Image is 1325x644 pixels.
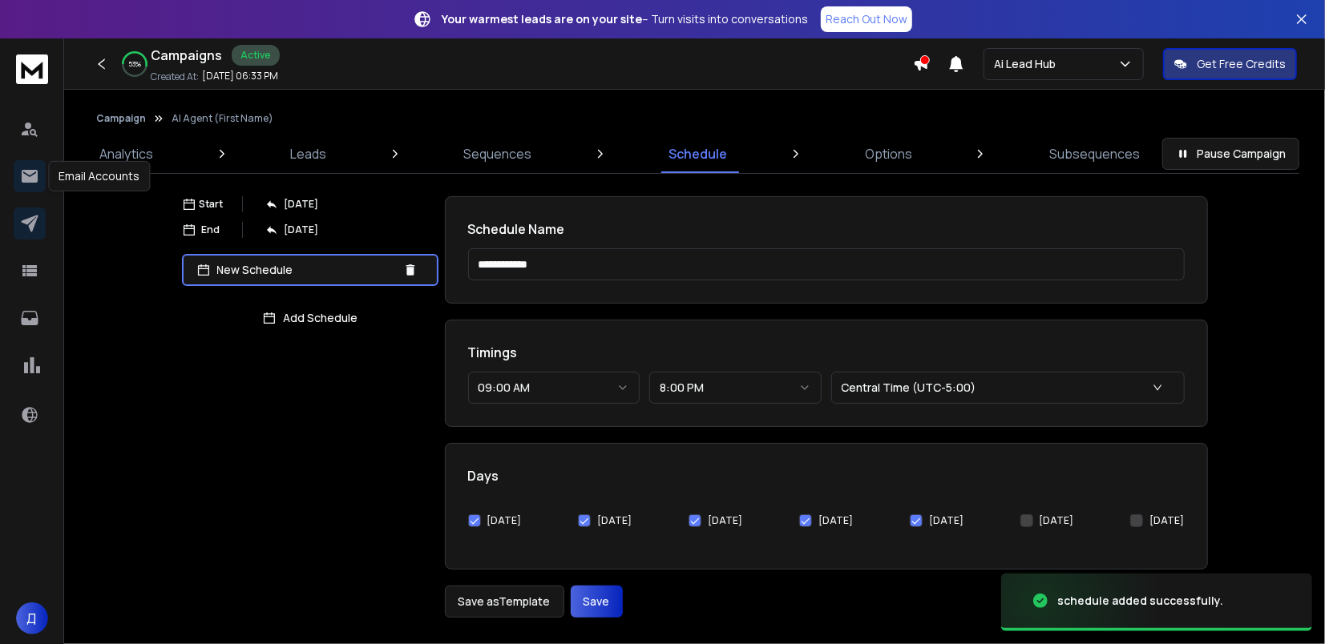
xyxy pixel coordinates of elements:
p: – Turn visits into conversations [442,11,808,27]
p: Analytics [99,144,153,163]
h1: Schedule Name [468,219,1185,239]
p: Schedule [669,144,728,163]
label: [DATE] [929,514,963,527]
p: AI Agent (First Name) [172,112,273,125]
label: [DATE] [818,514,853,527]
button: Д [16,602,48,634]
a: Leads [281,135,336,173]
div: Active [232,45,280,66]
a: Subsequences [1040,135,1149,173]
p: Subsequences [1049,144,1140,163]
p: Start [199,198,223,211]
button: Add Schedule [182,302,438,334]
label: [DATE] [487,514,522,527]
h1: Campaigns [151,46,222,65]
button: Save asTemplate [445,586,564,618]
label: [DATE] [1149,514,1184,527]
p: Reach Out Now [826,11,907,27]
img: logo [16,54,48,84]
button: Pause Campaign [1162,138,1299,170]
div: schedule added successfully. [1057,593,1223,609]
button: 8:00 PM [649,372,822,404]
a: Reach Out Now [821,6,912,32]
button: Campaign [96,112,146,125]
a: Analytics [90,135,163,173]
button: Get Free Credits [1163,48,1297,80]
h1: Days [468,466,1185,485]
a: Schedule [660,135,737,173]
h1: Timings [468,343,1185,362]
p: [DATE] 06:33 PM [202,70,278,83]
label: [DATE] [708,514,742,527]
p: Central Time (UTC-5:00) [842,380,983,396]
div: Email Accounts [48,161,150,191]
p: Get Free Credits [1197,56,1286,72]
p: Sequences [463,144,531,163]
p: Options [865,144,912,163]
button: Save [571,586,623,618]
p: Leads [290,144,326,163]
p: [DATE] [285,223,319,236]
p: 53 % [128,59,141,69]
strong: Your warmest leads are on your site [442,11,642,26]
a: Sequences [454,135,541,173]
label: [DATE] [597,514,632,527]
button: 09:00 AM [468,372,640,404]
p: Ai Lead Hub [994,56,1062,72]
p: End [202,223,220,236]
p: Created At: [151,70,199,83]
p: [DATE] [285,198,319,211]
label: [DATE] [1040,514,1074,527]
p: New Schedule [217,262,397,278]
a: Options [855,135,922,173]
